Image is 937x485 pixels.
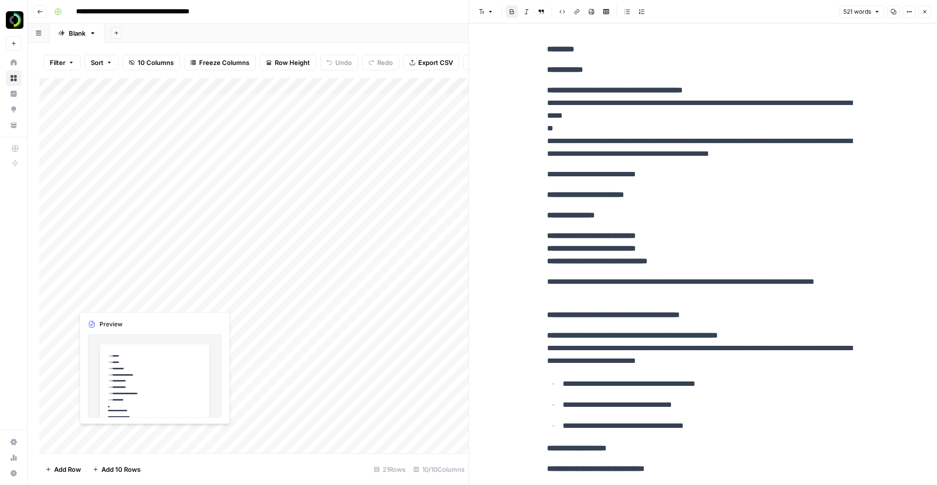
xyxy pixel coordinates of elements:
a: Settings [6,434,21,450]
button: Workspace: Creatopy [6,8,21,32]
button: Redo [362,55,399,70]
a: Usage [6,450,21,465]
span: Freeze Columns [199,58,249,67]
span: Add Row [54,464,81,474]
a: Blank [50,23,104,43]
button: Row Height [260,55,316,70]
div: 21 Rows [370,462,409,477]
button: Filter [43,55,81,70]
span: 521 words [843,7,871,16]
span: Sort [91,58,103,67]
a: Opportunities [6,102,21,117]
button: Freeze Columns [184,55,256,70]
a: Insights [6,86,21,102]
span: Undo [335,58,352,67]
button: 10 Columns [122,55,180,70]
button: Sort [84,55,119,70]
a: Your Data [6,117,21,133]
button: Add 10 Rows [87,462,146,477]
button: Undo [320,55,358,70]
span: Row Height [275,58,310,67]
a: Browse [6,70,21,86]
button: 521 words [839,5,884,18]
span: Redo [377,58,393,67]
button: Help + Support [6,465,21,481]
img: Creatopy Logo [6,11,23,29]
button: Add Row [40,462,87,477]
div: Blank [69,28,85,38]
span: Filter [50,58,65,67]
button: Export CSV [403,55,459,70]
span: Export CSV [418,58,453,67]
a: Home [6,55,21,70]
span: Add 10 Rows [102,464,141,474]
div: 10/10 Columns [409,462,468,477]
span: 10 Columns [138,58,174,67]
